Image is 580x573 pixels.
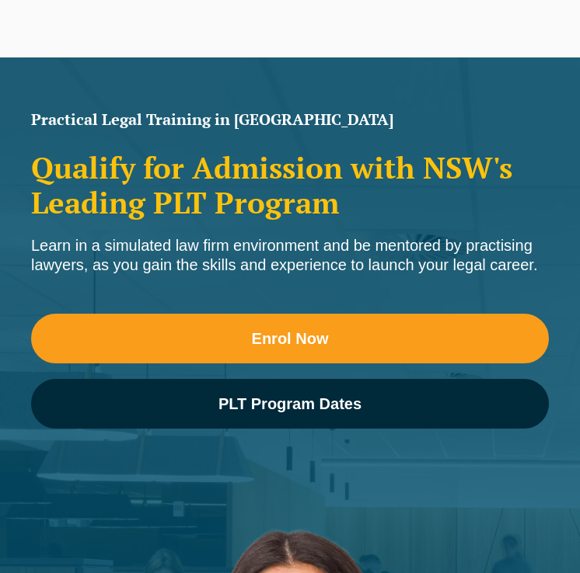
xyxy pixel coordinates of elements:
a: Enrol Now [31,314,549,363]
h1: Practical Legal Training in [GEOGRAPHIC_DATA] [31,112,549,127]
h2: Qualify for Admission with NSW's Leading PLT Program [31,151,549,221]
a: PLT Program Dates [31,379,549,429]
span: Enrol Now [252,331,329,346]
div: Learn in a simulated law firm environment and be mentored by practising lawyers, as you gain the ... [31,236,549,275]
span: PLT Program Dates [218,396,362,412]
